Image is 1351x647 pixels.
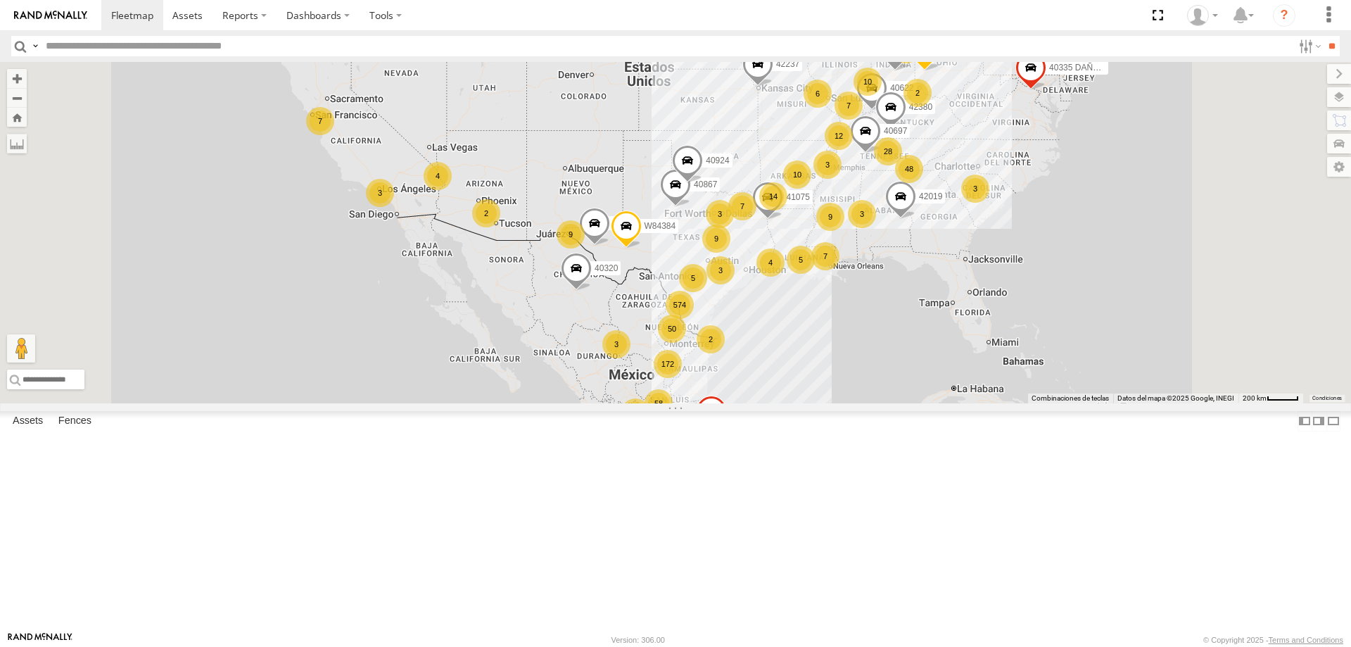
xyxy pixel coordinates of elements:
label: Dock Summary Table to the Right [1312,411,1326,432]
label: Search Filter Options [1293,36,1324,56]
button: Zoom Home [7,108,27,127]
a: Condiciones (se abre en una nueva pestaña) [1312,396,1342,401]
div: 28 [874,137,902,165]
div: 3 [813,151,842,179]
div: 5 [787,246,815,274]
div: 186 [621,398,649,427]
span: 42237 [776,59,799,69]
div: 574 [666,291,694,319]
button: Escala del mapa: 200 km por 42 píxeles [1238,394,1303,403]
div: 4 [424,162,452,190]
label: Search Query [30,36,41,56]
div: 14 [759,182,787,211]
div: 50 [658,315,686,343]
div: 2 [697,325,725,353]
label: Dock Summary Table to the Left [1298,411,1312,432]
div: © Copyright 2025 - [1203,636,1343,644]
span: 40622 [890,83,913,93]
span: 42019 [919,191,942,201]
div: 58 [645,389,673,417]
div: 10 [892,35,920,63]
a: Visit our Website [8,633,72,647]
label: Map Settings [1327,157,1351,177]
div: 7 [811,242,839,270]
div: 3 [366,179,394,207]
span: 40320 [595,263,618,273]
div: 10 [854,68,882,96]
label: Hide Summary Table [1326,411,1340,432]
span: 42380 [909,102,932,112]
i: ? [1273,4,1295,27]
div: Version: 306.00 [611,636,665,644]
div: 12 [825,122,853,150]
label: Fences [51,411,99,431]
div: 9 [557,220,585,249]
div: 9 [702,225,730,253]
div: 5 [679,264,707,292]
div: 3 [848,200,876,228]
div: 9 [816,203,844,231]
div: 10 [783,161,811,189]
span: 200 km [1243,394,1267,402]
span: 40924 [706,155,729,165]
a: Terms and Conditions [1269,636,1343,644]
div: 2 [903,79,932,107]
div: 3 [961,175,989,203]
span: Datos del mapa ©2025 Google, INEGI [1117,394,1234,402]
div: 48 [895,155,923,183]
div: 3 [706,200,734,228]
button: Arrastra el hombrecito naranja al mapa para abrir Street View [7,334,35,363]
span: 41075 [786,192,809,202]
div: 6 [804,80,832,108]
button: Zoom out [7,88,27,108]
div: 7 [728,192,756,220]
div: 4 [756,249,785,277]
div: 3 [602,330,630,358]
button: Combinaciones de teclas [1032,394,1109,403]
span: 40335 DAÑADO [1049,63,1111,73]
div: 7 [835,92,863,120]
div: Juan Lopez [1182,5,1223,26]
span: 40867 [694,180,717,189]
button: Zoom in [7,69,27,88]
div: 2 [472,199,500,227]
div: 172 [654,350,682,378]
div: 3 [706,256,735,284]
label: Measure [7,134,27,153]
img: rand-logo.svg [14,11,87,20]
span: W84384 [645,221,676,231]
span: 40697 [884,126,907,136]
label: Assets [6,411,50,431]
div: 7 [306,107,334,135]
